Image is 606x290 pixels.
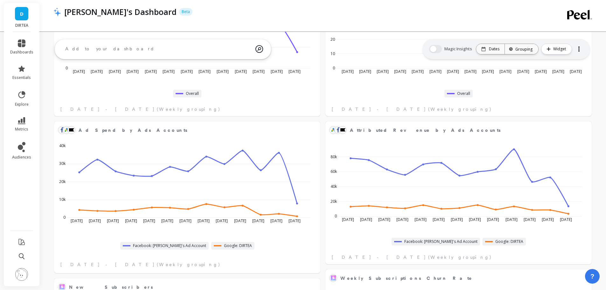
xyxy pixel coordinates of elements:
span: Overall [186,91,199,96]
button: ? [585,269,600,284]
img: profile picture [15,268,28,281]
div: Grouping [511,46,533,52]
span: D [20,10,24,18]
span: (Weekly grouping) [428,106,492,112]
img: magic search icon [255,40,263,58]
span: Facebook: [PERSON_NAME]'s Ad Account [404,239,477,244]
span: Attributed Revenue by Ads Accounts [350,127,501,134]
span: [DATE] - [DATE] [332,106,426,112]
span: dashboards [10,50,33,55]
span: Ad Spend by Ads Accounts [79,126,296,135]
span: (Weekly grouping) [157,261,220,268]
span: Magic Insights [444,46,473,52]
span: Weekly Subscriptions Churn Rate [340,274,568,283]
span: Overall [457,91,470,96]
span: Facebook: [PERSON_NAME]'s Ad Account [133,243,206,248]
span: Ad Spend by Ads Accounts [79,127,187,134]
p: Anwar's Dashboard [64,6,177,17]
span: [DATE] - [DATE] [332,254,426,260]
span: Widget [553,46,568,52]
span: (Weekly grouping) [157,106,220,112]
span: Google: DIRTEA [495,239,523,244]
p: Beta [179,8,192,16]
img: header icon [53,7,61,16]
span: [DATE] - [DATE] [60,261,155,268]
span: [DATE] - [DATE] [60,106,155,112]
span: explore [15,102,29,107]
button: Widget [541,44,572,54]
span: Attributed Revenue by Ads Accounts [350,126,568,135]
span: metrics [15,127,28,132]
span: Weekly Subscriptions Churn Rate [340,275,472,282]
p: Dates [489,46,499,52]
span: ? [590,272,594,281]
span: Google: DIRTEA [224,243,252,248]
span: audiences [12,155,31,160]
span: essentials [12,75,31,80]
p: DIRTEA [10,23,33,28]
span: (Weekly grouping) [428,254,492,260]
